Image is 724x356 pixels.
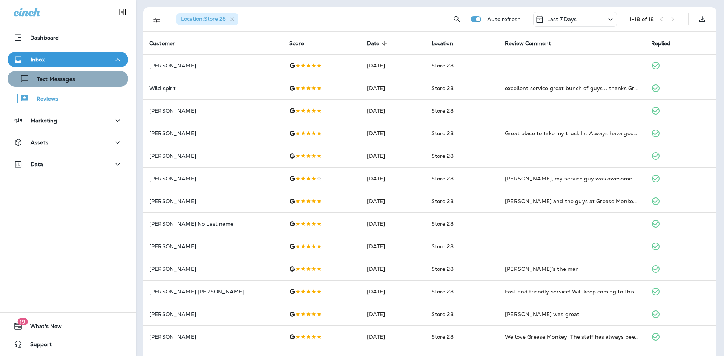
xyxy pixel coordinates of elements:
[361,145,425,167] td: [DATE]
[505,130,639,137] div: Great place to take my truck In. Always hava good attitude here.
[23,323,62,332] span: What's New
[505,40,561,47] span: Review Comment
[361,54,425,77] td: [DATE]
[361,190,425,212] td: [DATE]
[29,96,58,103] p: Reviews
[17,318,28,325] span: 19
[361,303,425,325] td: [DATE]
[431,107,454,114] span: Store 28
[361,235,425,258] td: [DATE]
[431,266,454,272] span: Store 28
[8,319,128,334] button: 19What's New
[361,99,425,122] td: [DATE]
[8,157,128,172] button: Data
[629,16,654,22] div: 1 - 18 of 18
[431,243,454,250] span: Store 28
[149,12,164,27] button: Filters
[547,16,577,22] p: Last 7 Days
[505,197,639,205] div: Danny and the guys at Grease Monkey are great! They get you in and out very quickly but also prov...
[505,175,639,182] div: Daniel, my service guy was awesome. Everybody in there was professional today, And I didn't get p...
[30,35,59,41] p: Dashboard
[431,62,454,69] span: Store 28
[361,212,425,235] td: [DATE]
[149,40,175,47] span: Customer
[31,57,45,63] p: Inbox
[31,118,57,124] p: Marketing
[8,52,128,67] button: Inbox
[181,15,226,22] span: Location : Store 28
[149,289,277,295] p: [PERSON_NAME] [PERSON_NAME]
[149,243,277,249] p: [PERSON_NAME]
[431,40,463,47] span: Location
[431,198,454,205] span: Store 28
[431,311,454,318] span: Store 28
[23,341,52,350] span: Support
[361,77,425,99] td: [DATE]
[149,153,277,159] p: [PERSON_NAME]
[431,85,454,92] span: Store 28
[431,220,454,227] span: Store 28
[31,139,48,145] p: Assets
[149,311,277,317] p: [PERSON_NAME]
[149,40,185,47] span: Customer
[31,161,43,167] p: Data
[505,265,639,273] div: Danny’s the man
[149,198,277,204] p: [PERSON_NAME]
[505,310,639,318] div: Danny was great
[8,30,128,45] button: Dashboard
[112,5,133,20] button: Collapse Sidebar
[651,40,681,47] span: Replied
[367,40,390,47] span: Date
[361,122,425,145] td: [DATE]
[361,258,425,280] td: [DATE]
[176,13,238,25] div: Location:Store 28
[651,40,671,47] span: Replied
[367,40,380,47] span: Date
[149,130,277,136] p: [PERSON_NAME]
[431,40,453,47] span: Location
[8,135,128,150] button: Assets
[289,40,314,47] span: Score
[431,130,454,137] span: Store 28
[149,176,277,182] p: [PERSON_NAME]
[29,76,75,83] p: Text Messages
[149,108,277,114] p: [PERSON_NAME]
[361,167,425,190] td: [DATE]
[361,280,425,303] td: [DATE]
[431,333,454,340] span: Store 28
[149,221,277,227] p: [PERSON_NAME] No Last name
[505,40,551,47] span: Review Comment
[149,63,277,69] p: [PERSON_NAME]
[149,266,277,272] p: [PERSON_NAME]
[505,333,639,341] div: We love Grease Monkey! The staff has always been friendly and easy to work with. Today, Danny, wa...
[449,12,465,27] button: Search Reviews
[695,12,710,27] button: Export as CSV
[149,85,277,91] p: Wild spirit
[149,334,277,340] p: [PERSON_NAME]
[431,153,454,159] span: Store 28
[8,71,128,87] button: Text Messages
[505,84,639,92] div: excellent service great bunch of guys .. thanks Grease monkey
[361,325,425,348] td: [DATE]
[8,337,128,352] button: Support
[487,16,521,22] p: Auto refresh
[431,288,454,295] span: Store 28
[505,288,639,295] div: Fast and friendly service! Will keep coming to this location.
[431,175,454,182] span: Store 28
[289,40,304,47] span: Score
[8,113,128,128] button: Marketing
[8,90,128,106] button: Reviews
